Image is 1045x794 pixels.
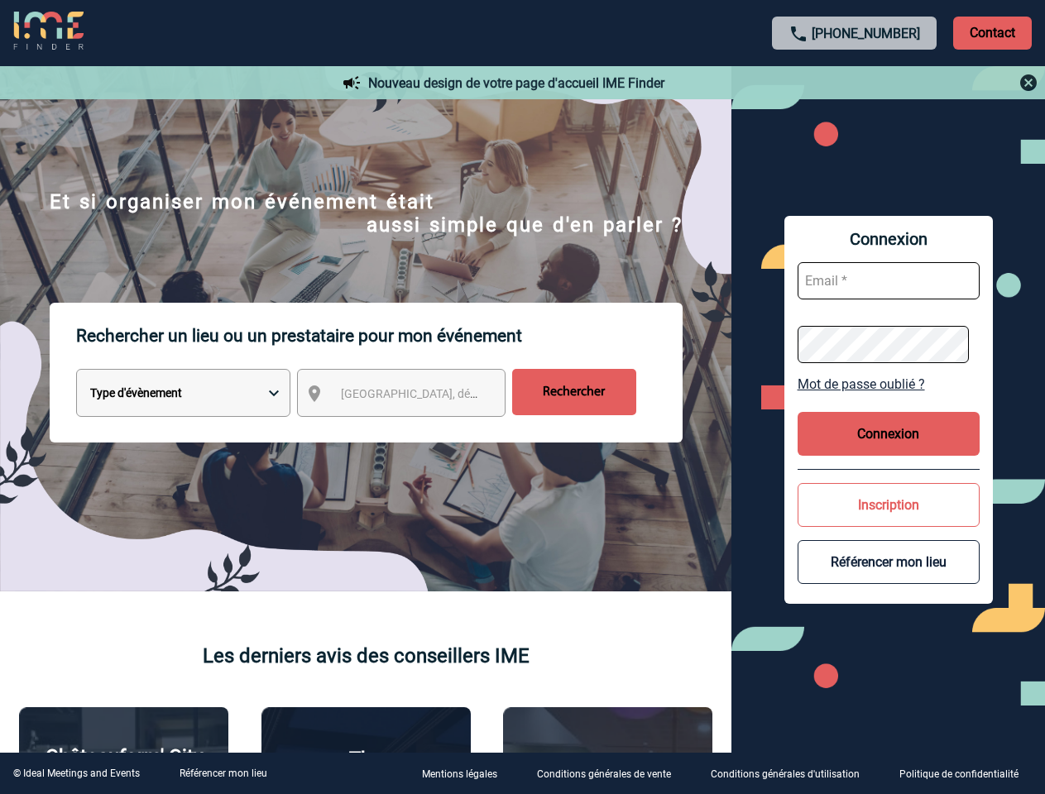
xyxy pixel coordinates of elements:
p: Conditions générales d'utilisation [711,769,860,781]
a: Politique de confidentialité [886,766,1045,782]
p: Politique de confidentialité [899,769,1019,781]
a: Conditions générales d'utilisation [697,766,886,782]
a: Conditions générales de vente [524,766,697,782]
p: Conditions générales de vente [537,769,671,781]
a: Référencer mon lieu [180,768,267,779]
div: © Ideal Meetings and Events [13,768,140,779]
a: Mentions légales [409,766,524,782]
p: Mentions légales [422,769,497,781]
